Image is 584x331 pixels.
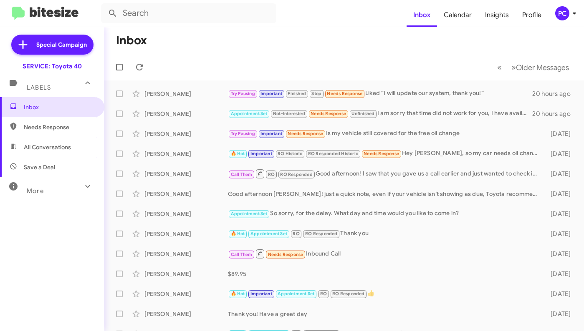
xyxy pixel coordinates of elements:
[260,91,282,96] span: Important
[541,290,577,298] div: [DATE]
[541,210,577,218] div: [DATE]
[144,290,228,298] div: [PERSON_NAME]
[231,231,245,236] span: 🔥 Hot
[541,270,577,278] div: [DATE]
[24,123,95,131] span: Needs Response
[555,6,569,20] div: PC
[231,151,245,156] span: 🔥 Hot
[541,250,577,258] div: [DATE]
[228,310,541,318] div: Thank you! Have a great day
[288,91,306,96] span: Finished
[364,151,399,156] span: Needs Response
[532,110,577,118] div: 20 hours ago
[541,150,577,158] div: [DATE]
[23,62,82,70] div: SERVICE: Toyota 40
[278,291,314,296] span: Appointment Set
[228,270,541,278] div: $89.95
[101,3,276,23] input: Search
[228,229,541,238] div: Thank you
[27,84,51,91] span: Labels
[231,131,255,136] span: Try Pausing
[541,170,577,178] div: [DATE]
[144,170,228,178] div: [PERSON_NAME]
[541,190,577,198] div: [DATE]
[228,209,541,218] div: So sorry, for the delay. What day and time would you like to come in?
[506,59,574,76] button: Next
[144,110,228,118] div: [PERSON_NAME]
[260,131,282,136] span: Important
[144,190,228,198] div: [PERSON_NAME]
[228,190,541,198] div: Good afternoon [PERSON_NAME]! just a quick note, even if your vehicle isn’t showing as due, Toyot...
[308,151,358,156] span: RO Responded Historic
[27,187,44,195] span: More
[144,130,228,138] div: [PERSON_NAME]
[351,111,374,116] span: Unfinished
[293,231,299,236] span: RO
[311,111,346,116] span: Needs Response
[511,62,516,73] span: »
[116,34,147,47] h1: Inbox
[250,291,272,296] span: Important
[144,230,228,238] div: [PERSON_NAME]
[273,111,305,116] span: Not-Interested
[541,230,577,238] div: [DATE]
[437,3,478,27] a: Calendar
[231,91,255,96] span: Try Pausing
[268,172,275,177] span: RO
[288,131,323,136] span: Needs Response
[311,91,321,96] span: Stop
[144,310,228,318] div: [PERSON_NAME]
[492,59,507,76] button: Previous
[231,211,268,216] span: Appointment Set
[24,103,95,111] span: Inbox
[228,149,541,158] div: Hey [PERSON_NAME], so my car needs oil change can I come now if there is availability?
[250,151,272,156] span: Important
[541,310,577,318] div: [DATE]
[516,63,569,72] span: Older Messages
[532,90,577,98] div: 20 hours ago
[541,130,577,138] div: [DATE]
[231,111,268,116] span: Appointment Set
[228,248,541,259] div: Inbound Call
[327,91,362,96] span: Needs Response
[228,89,532,98] div: Liked “I will update our system, thank you!”
[144,270,228,278] div: [PERSON_NAME]
[228,289,541,298] div: 👍
[497,62,502,73] span: «
[231,172,253,177] span: Call Them
[24,163,55,171] span: Save a Deal
[548,6,575,20] button: PC
[228,129,541,138] div: Is my vehicle still covered for the free oil change
[228,109,532,118] div: I am sorry that time did not work for you, I have availability [DATE], is there a time you were l...
[144,250,228,258] div: [PERSON_NAME]
[231,252,253,257] span: Call Them
[493,59,574,76] nav: Page navigation example
[36,40,87,49] span: Special Campaign
[305,231,337,236] span: RO Responded
[516,3,548,27] a: Profile
[320,291,327,296] span: RO
[144,210,228,218] div: [PERSON_NAME]
[268,252,303,257] span: Needs Response
[278,151,302,156] span: RO Historic
[24,143,71,151] span: All Conversations
[144,90,228,98] div: [PERSON_NAME]
[407,3,437,27] a: Inbox
[11,35,94,55] a: Special Campaign
[250,231,287,236] span: Appointment Set
[332,291,364,296] span: RO Responded
[280,172,312,177] span: RO Responded
[228,168,541,179] div: Good afternoon! I saw that you gave us a call earlier and just wanted to check in to see if you w...
[231,291,245,296] span: 🔥 Hot
[144,150,228,158] div: [PERSON_NAME]
[478,3,516,27] a: Insights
